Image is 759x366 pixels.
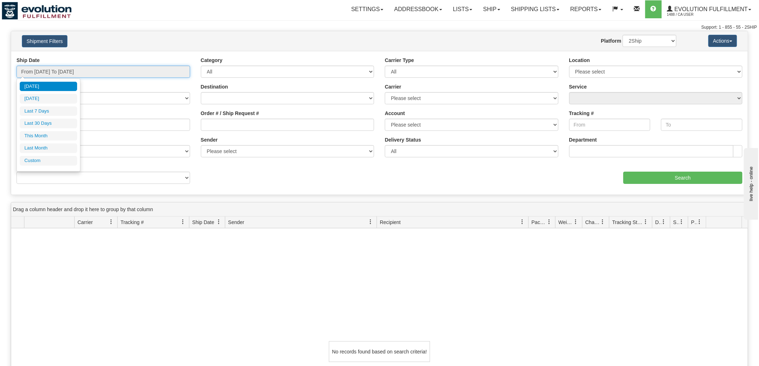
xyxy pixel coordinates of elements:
[77,219,93,226] span: Carrier
[569,136,597,143] label: Department
[192,219,214,226] span: Ship Date
[673,219,679,226] span: Shipment Issues
[177,216,189,228] a: Tracking # filter column settings
[385,57,414,64] label: Carrier Type
[213,216,225,228] a: Ship Date filter column settings
[655,219,661,226] span: Delivery Status
[640,216,652,228] a: Tracking Status filter column settings
[516,216,528,228] a: Recipient filter column settings
[385,136,421,143] label: Delivery Status
[585,219,600,226] span: Charge
[121,219,144,226] span: Tracking #
[448,0,478,18] a: Lists
[2,2,72,20] img: logo1488.jpg
[201,83,228,90] label: Destination
[658,216,670,228] a: Delivery Status filter column settings
[11,203,748,217] div: grid grouping header
[623,172,742,184] input: Search
[558,219,574,226] span: Weight
[612,219,643,226] span: Tracking Status
[16,57,40,64] label: Ship Date
[385,83,401,90] label: Carrier
[661,119,742,131] input: To
[694,216,706,228] a: Pickup Status filter column settings
[601,37,622,44] label: Platform
[389,0,448,18] a: Addressbook
[20,156,77,166] li: Custom
[478,0,505,18] a: Ship
[22,35,67,47] button: Shipment Filters
[228,219,244,226] span: Sender
[742,146,758,219] iframe: chat widget
[569,119,651,131] input: From
[20,143,77,153] li: Last Month
[570,216,582,228] a: Weight filter column settings
[20,106,77,116] li: Last 7 Days
[506,0,565,18] a: Shipping lists
[662,0,757,18] a: Evolution Fulfillment 1488 / CA User
[543,216,555,228] a: Packages filter column settings
[673,6,748,12] span: Evolution Fulfillment
[20,131,77,141] li: This Month
[532,219,547,226] span: Packages
[5,6,66,11] div: live help - online
[201,57,223,64] label: Category
[2,24,757,30] div: Support: 1 - 855 - 55 - 2SHIP
[565,0,607,18] a: Reports
[597,216,609,228] a: Charge filter column settings
[385,110,405,117] label: Account
[20,119,77,128] li: Last 30 Days
[201,136,218,143] label: Sender
[364,216,377,228] a: Sender filter column settings
[380,219,401,226] span: Recipient
[569,83,587,90] label: Service
[20,94,77,104] li: [DATE]
[708,35,737,47] button: Actions
[105,216,117,228] a: Carrier filter column settings
[569,110,594,117] label: Tracking #
[569,57,590,64] label: Location
[346,0,389,18] a: Settings
[676,216,688,228] a: Shipment Issues filter column settings
[20,82,77,91] li: [DATE]
[329,341,430,362] div: No records found based on search criteria!
[691,219,697,226] span: Pickup Status
[667,11,721,18] span: 1488 / CA User
[201,110,259,117] label: Order # / Ship Request #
